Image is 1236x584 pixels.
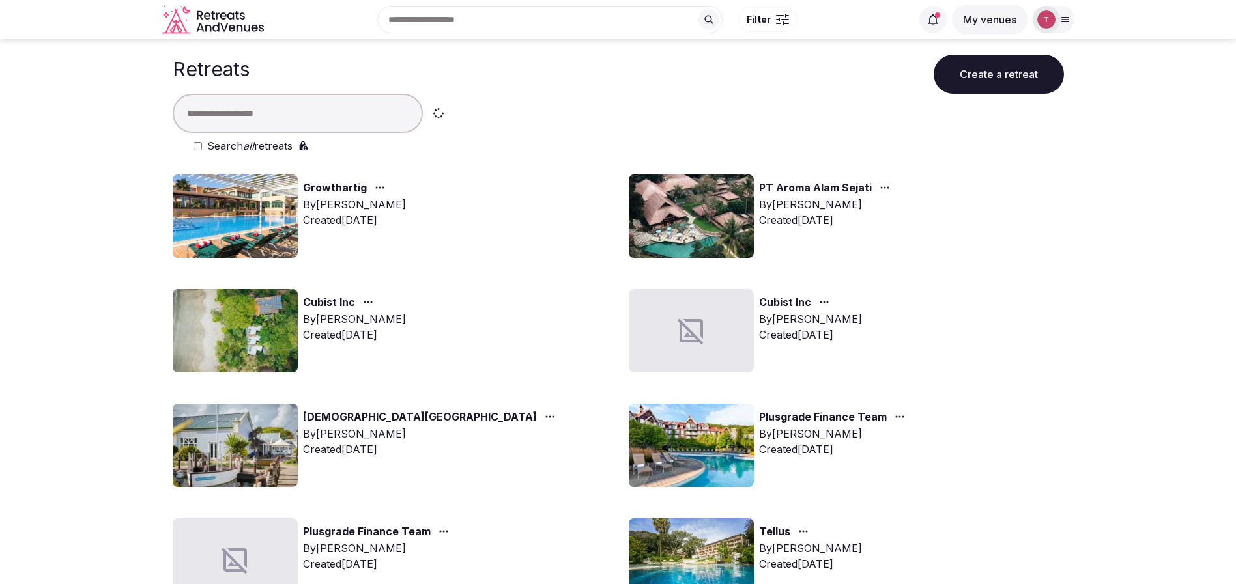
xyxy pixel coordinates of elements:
[738,7,798,32] button: Filter
[303,409,537,426] a: [DEMOGRAPHIC_DATA][GEOGRAPHIC_DATA]
[952,5,1028,35] button: My venues
[173,289,298,372] img: Top retreat image for the retreat: Cubist Inc
[759,212,895,228] div: Created [DATE]
[303,327,406,342] div: Created [DATE]
[303,294,355,311] a: Cubist Inc
[759,311,862,327] div: By [PERSON_NAME]
[173,404,298,487] img: Top retreat image for the retreat: The Liberty Church
[207,138,293,154] label: Search retreats
[759,441,910,457] div: Created [DATE]
[759,294,811,311] a: Cubist Inc
[747,13,771,26] span: Filter
[934,55,1064,94] button: Create a retreat
[759,523,790,540] a: Tellus
[303,441,560,457] div: Created [DATE]
[303,212,406,228] div: Created [DATE]
[759,180,872,197] a: PT Aroma Alam Sejati
[303,180,367,197] a: Growthartig
[303,311,406,327] div: By [PERSON_NAME]
[759,540,862,556] div: By [PERSON_NAME]
[243,139,254,152] em: all
[173,57,250,81] h1: Retreats
[759,409,887,426] a: Plusgrade Finance Team
[173,174,298,258] img: Top retreat image for the retreat: Growthartig
[303,197,406,212] div: By [PERSON_NAME]
[303,426,560,441] div: By [PERSON_NAME]
[162,5,266,35] svg: Retreats and Venues company logo
[162,5,266,35] a: Visit the homepage
[759,197,895,212] div: By [PERSON_NAME]
[1037,10,1056,29] img: Thiago Martins
[952,13,1028,26] a: My venues
[303,523,431,540] a: Plusgrade Finance Team
[759,327,862,342] div: Created [DATE]
[303,540,454,556] div: By [PERSON_NAME]
[759,426,910,441] div: By [PERSON_NAME]
[303,556,454,572] div: Created [DATE]
[759,556,862,572] div: Created [DATE]
[629,404,754,487] img: Top retreat image for the retreat: Plusgrade Finance Team
[629,174,754,258] img: Top retreat image for the retreat: PT Aroma Alam Sejati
